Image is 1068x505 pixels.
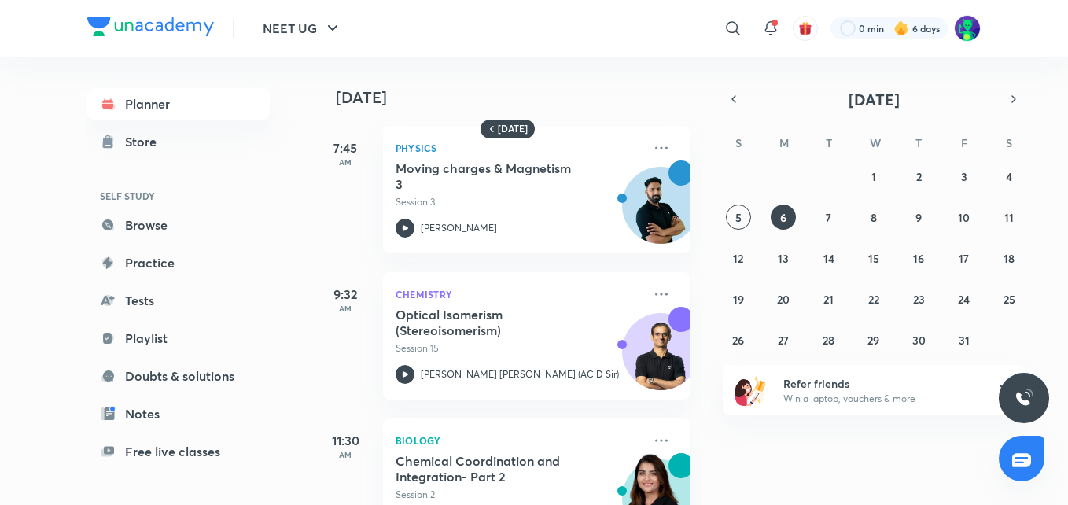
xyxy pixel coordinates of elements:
[726,286,751,311] button: October 19, 2025
[893,20,909,36] img: streak
[958,210,970,225] abbr: October 10, 2025
[823,292,834,307] abbr: October 21, 2025
[916,169,922,184] abbr: October 2, 2025
[87,88,270,120] a: Planner
[906,286,931,311] button: October 23, 2025
[952,205,977,230] button: October 10, 2025
[958,292,970,307] abbr: October 24, 2025
[733,292,744,307] abbr: October 19, 2025
[87,360,270,392] a: Doubts & solutions
[906,327,931,352] button: October 30, 2025
[735,210,742,225] abbr: October 5, 2025
[314,157,377,167] p: AM
[125,132,166,151] div: Store
[87,17,214,36] img: Company Logo
[868,292,879,307] abbr: October 22, 2025
[952,286,977,311] button: October 24, 2025
[826,135,832,150] abbr: Tuesday
[396,195,643,209] p: Session 3
[777,292,790,307] abbr: October 20, 2025
[996,245,1022,271] button: October 18, 2025
[913,292,925,307] abbr: October 23, 2025
[823,333,834,348] abbr: October 28, 2025
[87,436,270,467] a: Free live classes
[314,450,377,459] p: AM
[87,209,270,241] a: Browse
[396,160,591,192] h5: Moving charges & Magnetism 3
[253,13,352,44] button: NEET UG
[314,285,377,304] h5: 9:32
[1006,135,1012,150] abbr: Saturday
[959,333,970,348] abbr: October 31, 2025
[996,286,1022,311] button: October 25, 2025
[996,164,1022,189] button: October 4, 2025
[336,88,705,107] h4: [DATE]
[783,392,977,406] p: Win a laptop, vouchers & more
[1015,389,1033,407] img: ttu
[396,138,643,157] p: Physics
[726,327,751,352] button: October 26, 2025
[1004,251,1015,266] abbr: October 18, 2025
[779,135,789,150] abbr: Monday
[396,341,643,356] p: Session 15
[87,247,270,278] a: Practice
[783,375,977,392] h6: Refer friends
[912,333,926,348] abbr: October 30, 2025
[952,327,977,352] button: October 31, 2025
[954,15,981,42] img: Kaushiki Srivastava
[961,169,967,184] abbr: October 3, 2025
[771,205,796,230] button: October 6, 2025
[771,245,796,271] button: October 13, 2025
[87,398,270,429] a: Notes
[816,327,842,352] button: October 28, 2025
[861,245,886,271] button: October 15, 2025
[87,285,270,316] a: Tests
[906,164,931,189] button: October 2, 2025
[867,333,879,348] abbr: October 29, 2025
[816,245,842,271] button: October 14, 2025
[396,431,643,450] p: Biology
[314,304,377,313] p: AM
[870,135,881,150] abbr: Wednesday
[735,374,767,406] img: referral
[1004,210,1014,225] abbr: October 11, 2025
[915,210,922,225] abbr: October 9, 2025
[915,135,922,150] abbr: Thursday
[952,245,977,271] button: October 17, 2025
[396,488,643,502] p: Session 2
[952,164,977,189] button: October 3, 2025
[913,251,924,266] abbr: October 16, 2025
[793,16,818,41] button: avatar
[816,286,842,311] button: October 21, 2025
[623,175,698,251] img: Avatar
[726,205,751,230] button: October 5, 2025
[733,251,743,266] abbr: October 12, 2025
[780,210,786,225] abbr: October 6, 2025
[861,164,886,189] button: October 1, 2025
[87,323,270,354] a: Playlist
[421,367,619,382] p: [PERSON_NAME] [PERSON_NAME] (ACiD Sir)
[871,210,877,225] abbr: October 8, 2025
[959,251,969,266] abbr: October 17, 2025
[861,327,886,352] button: October 29, 2025
[861,286,886,311] button: October 22, 2025
[816,205,842,230] button: October 7, 2025
[906,245,931,271] button: October 16, 2025
[868,251,879,266] abbr: October 15, 2025
[849,89,900,110] span: [DATE]
[771,286,796,311] button: October 20, 2025
[623,322,698,397] img: Avatar
[778,251,789,266] abbr: October 13, 2025
[87,17,214,40] a: Company Logo
[798,21,812,35] img: avatar
[996,205,1022,230] button: October 11, 2025
[1004,292,1015,307] abbr: October 25, 2025
[823,251,834,266] abbr: October 14, 2025
[871,169,876,184] abbr: October 1, 2025
[906,205,931,230] button: October 9, 2025
[735,135,742,150] abbr: Sunday
[861,205,886,230] button: October 8, 2025
[726,245,751,271] button: October 12, 2025
[826,210,831,225] abbr: October 7, 2025
[778,333,789,348] abbr: October 27, 2025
